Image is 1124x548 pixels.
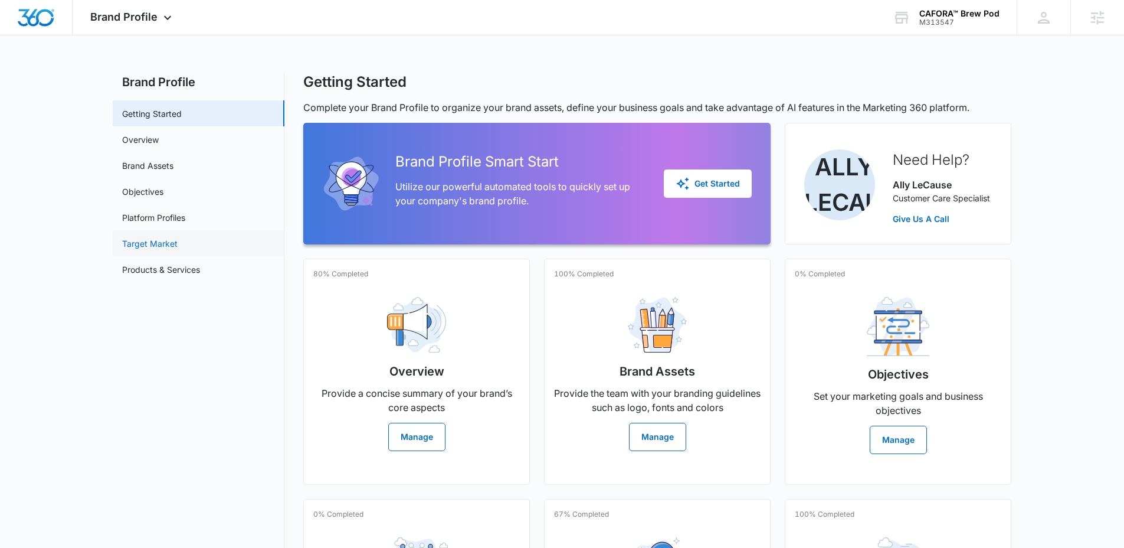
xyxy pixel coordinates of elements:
h2: Brand Assets [620,363,695,380]
h2: Brand Profile Smart Start [395,151,645,172]
div: Get Started [676,177,740,191]
h1: Getting Started [303,73,407,91]
p: 0% Completed [795,269,845,279]
p: Provide a concise summary of your brand’s core aspects [313,386,520,415]
a: Target Market [122,237,178,250]
p: Set your marketing goals and business objectives [795,389,1001,417]
div: account id [919,18,1000,27]
a: 100% CompletedBrand AssetsProvide the team with your branding guidelines such as logo, fonts and ... [544,259,771,485]
a: Objectives [122,185,163,198]
p: 0% Completed [313,509,363,520]
p: 100% Completed [795,509,854,520]
p: 67% Completed [554,509,609,520]
a: Overview [122,133,159,146]
span: Brand Profile [90,11,158,23]
a: Platform Profiles [122,211,185,224]
p: 80% Completed [313,269,368,279]
h2: Objectives [868,366,929,383]
button: Manage [629,423,686,451]
a: Brand Assets [122,159,173,172]
a: Getting Started [122,107,182,120]
p: Ally LeCause [893,178,990,192]
img: Ally LeCause [804,149,875,220]
p: Utilize our powerful automated tools to quickly set up your company's brand profile. [395,180,645,208]
p: 100% Completed [554,269,614,279]
p: Provide the team with your branding guidelines such as logo, fonts and colors [554,386,761,415]
a: 80% CompletedOverviewProvide a concise summary of your brand’s core aspectsManage [303,259,530,485]
button: Manage [870,426,927,454]
div: account name [919,9,1000,18]
button: Manage [388,423,445,451]
a: Products & Services [122,263,200,276]
h2: Brand Profile [113,73,284,91]
a: 0% CompletedObjectivesSet your marketing goals and business objectivesManage [785,259,1011,485]
button: Get Started [664,169,752,198]
h2: Overview [389,363,444,380]
h2: Need Help? [893,149,990,171]
p: Customer Care Specialist [893,192,990,204]
p: Complete your Brand Profile to organize your brand assets, define your business goals and take ad... [303,100,1011,115]
a: Give Us A Call [893,213,990,225]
